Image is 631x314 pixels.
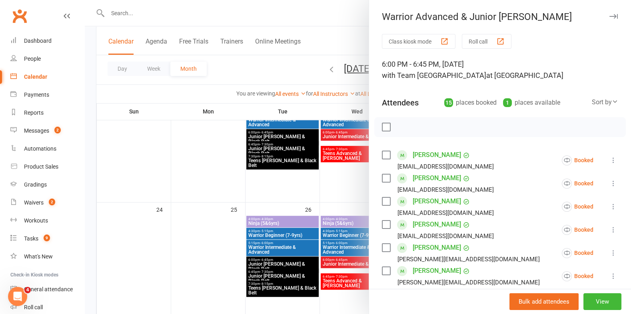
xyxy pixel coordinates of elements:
[24,253,53,260] div: What's New
[509,293,579,310] button: Bulk add attendees
[397,185,494,195] div: [EMAIL_ADDRESS][DOMAIN_NAME]
[10,122,84,140] a: Messages 2
[24,145,56,152] div: Automations
[8,287,27,306] iframe: Intercom live chat
[413,218,461,231] a: [PERSON_NAME]
[24,56,41,62] div: People
[44,235,50,241] span: 9
[10,32,84,50] a: Dashboard
[592,97,618,107] div: Sort by
[10,158,84,176] a: Product Sales
[24,163,58,170] div: Product Sales
[10,212,84,230] a: Workouts
[24,287,31,293] span: 4
[24,304,43,310] div: Roll call
[562,155,593,165] div: Booked
[562,179,593,189] div: Booked
[382,97,419,108] div: Attendees
[382,34,455,49] button: Class kiosk mode
[24,38,52,44] div: Dashboard
[24,74,47,80] div: Calendar
[10,230,84,248] a: Tasks 9
[562,271,593,281] div: Booked
[24,127,49,134] div: Messages
[462,34,511,49] button: Roll call
[49,199,55,205] span: 2
[397,208,494,218] div: [EMAIL_ADDRESS][DOMAIN_NAME]
[10,176,84,194] a: Gradings
[562,202,593,212] div: Booked
[503,97,560,108] div: places available
[444,97,497,108] div: places booked
[10,6,30,26] a: Clubworx
[413,195,461,208] a: [PERSON_NAME]
[10,50,84,68] a: People
[24,199,44,206] div: Waivers
[503,98,512,107] div: 1
[24,235,38,242] div: Tasks
[24,286,73,292] div: General attendance
[397,277,540,288] div: [PERSON_NAME][EMAIL_ADDRESS][DOMAIN_NAME]
[24,181,47,188] div: Gradings
[562,248,593,258] div: Booked
[382,59,618,81] div: 6:00 PM - 6:45 PM, [DATE]
[562,225,593,235] div: Booked
[413,264,461,277] a: [PERSON_NAME]
[444,98,453,107] div: 15
[397,231,494,241] div: [EMAIL_ADDRESS][DOMAIN_NAME]
[583,293,621,310] button: View
[10,280,84,298] a: General attendance kiosk mode
[24,217,48,224] div: Workouts
[486,71,563,79] span: at [GEOGRAPHIC_DATA]
[10,104,84,122] a: Reports
[382,71,486,79] span: with Team [GEOGRAPHIC_DATA]
[10,140,84,158] a: Automations
[369,11,631,22] div: Warrior Advanced & Junior [PERSON_NAME]
[24,91,49,98] div: Payments
[10,86,84,104] a: Payments
[413,241,461,254] a: [PERSON_NAME]
[10,194,84,212] a: Waivers 2
[413,149,461,161] a: [PERSON_NAME]
[24,109,44,116] div: Reports
[10,248,84,266] a: What's New
[397,161,494,172] div: [EMAIL_ADDRESS][DOMAIN_NAME]
[54,127,61,133] span: 2
[413,288,461,300] a: [PERSON_NAME]
[10,68,84,86] a: Calendar
[413,172,461,185] a: [PERSON_NAME]
[397,254,540,264] div: [PERSON_NAME][EMAIL_ADDRESS][DOMAIN_NAME]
